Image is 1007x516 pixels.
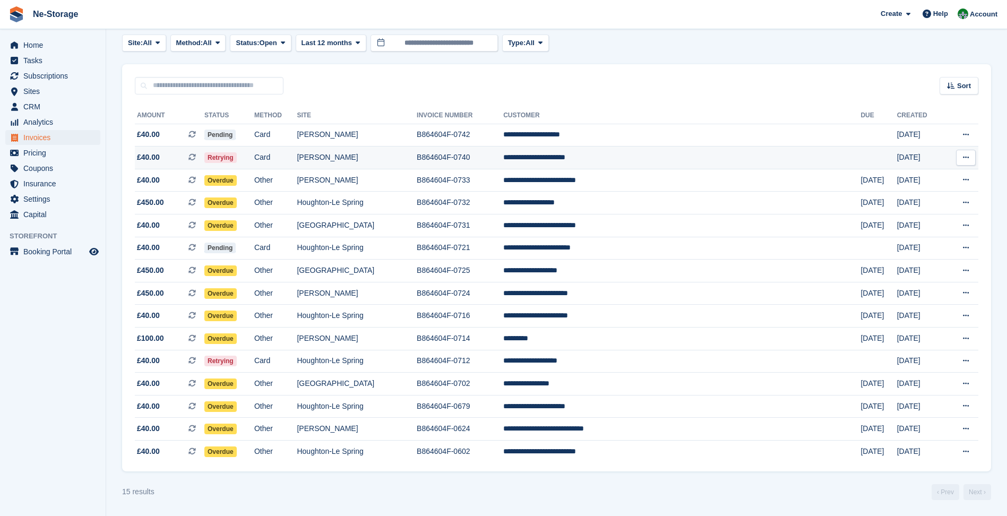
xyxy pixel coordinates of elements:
td: B864604F-0721 [417,237,503,260]
td: Houghton-Le Spring [297,441,417,463]
span: Overdue [204,220,237,231]
td: B864604F-0724 [417,282,503,305]
span: Invoices [23,130,87,145]
button: Method: All [170,35,226,52]
td: [PERSON_NAME] [297,169,417,192]
td: Card [254,350,297,373]
span: Retrying [204,356,237,366]
td: [PERSON_NAME] [297,328,417,350]
span: All [143,38,152,48]
td: B864604F-0702 [417,373,503,395]
span: Overdue [204,446,237,457]
a: menu [5,192,100,207]
td: Other [254,395,297,418]
td: [DATE] [897,328,944,350]
td: [DATE] [860,169,897,192]
td: [DATE] [860,260,897,282]
span: All [203,38,212,48]
span: Overdue [204,401,237,412]
span: Overdue [204,311,237,321]
span: Overdue [204,424,237,434]
td: [GEOGRAPHIC_DATA] [297,373,417,395]
span: Overdue [204,333,237,344]
td: Houghton-Le Spring [297,350,417,373]
td: [DATE] [897,441,944,463]
td: [PERSON_NAME] [297,124,417,147]
a: menu [5,53,100,68]
td: [PERSON_NAME] [297,147,417,169]
td: [PERSON_NAME] [297,418,417,441]
td: Other [254,214,297,237]
span: £450.00 [137,288,164,299]
td: Card [254,237,297,260]
td: B864604F-0714 [417,328,503,350]
td: [DATE] [897,305,944,328]
span: £40.00 [137,423,160,434]
button: Site: All [122,35,166,52]
td: [DATE] [897,214,944,237]
img: stora-icon-8386f47178a22dfd0bd8f6a31ec36ba5ce8667c1dd55bd0f319d3a0aa187defe.svg [8,6,24,22]
span: Analytics [23,115,87,130]
span: Site: [128,38,143,48]
a: menu [5,130,100,145]
span: Method: [176,38,203,48]
td: B864604F-0712 [417,350,503,373]
img: Charlotte Nesbitt [958,8,968,19]
a: menu [5,115,100,130]
span: £40.00 [137,378,160,389]
th: Customer [503,107,860,124]
td: Other [254,192,297,214]
td: Card [254,124,297,147]
span: Retrying [204,152,237,163]
td: [DATE] [897,192,944,214]
span: £40.00 [137,355,160,366]
th: Created [897,107,944,124]
a: Next [963,484,991,500]
span: Status: [236,38,259,48]
a: menu [5,145,100,160]
a: Preview store [88,245,100,258]
td: B864604F-0742 [417,124,503,147]
div: 15 results [122,486,154,497]
td: B864604F-0731 [417,214,503,237]
a: menu [5,161,100,176]
span: Home [23,38,87,53]
td: [DATE] [860,373,897,395]
td: B864604F-0733 [417,169,503,192]
a: Previous [932,484,959,500]
a: menu [5,68,100,83]
td: [DATE] [860,395,897,418]
td: [DATE] [897,373,944,395]
span: Overdue [204,197,237,208]
td: Other [254,169,297,192]
span: Booking Portal [23,244,87,259]
td: [DATE] [897,260,944,282]
span: Subscriptions [23,68,87,83]
td: [DATE] [860,418,897,441]
span: Pricing [23,145,87,160]
th: Site [297,107,417,124]
a: menu [5,38,100,53]
td: [DATE] [897,237,944,260]
td: Houghton-Le Spring [297,395,417,418]
span: Settings [23,192,87,207]
td: [DATE] [860,192,897,214]
td: Other [254,282,297,305]
a: menu [5,99,100,114]
td: B864604F-0725 [417,260,503,282]
td: [DATE] [897,418,944,441]
span: Last 12 months [302,38,352,48]
span: CRM [23,99,87,114]
td: B864604F-0732 [417,192,503,214]
span: £450.00 [137,197,164,208]
span: Coupons [23,161,87,176]
span: £40.00 [137,175,160,186]
td: B864604F-0740 [417,147,503,169]
td: Other [254,418,297,441]
td: [DATE] [897,124,944,147]
span: £40.00 [137,401,160,412]
th: Amount [135,107,204,124]
td: B864604F-0602 [417,441,503,463]
span: Sort [957,81,971,91]
span: Overdue [204,288,237,299]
